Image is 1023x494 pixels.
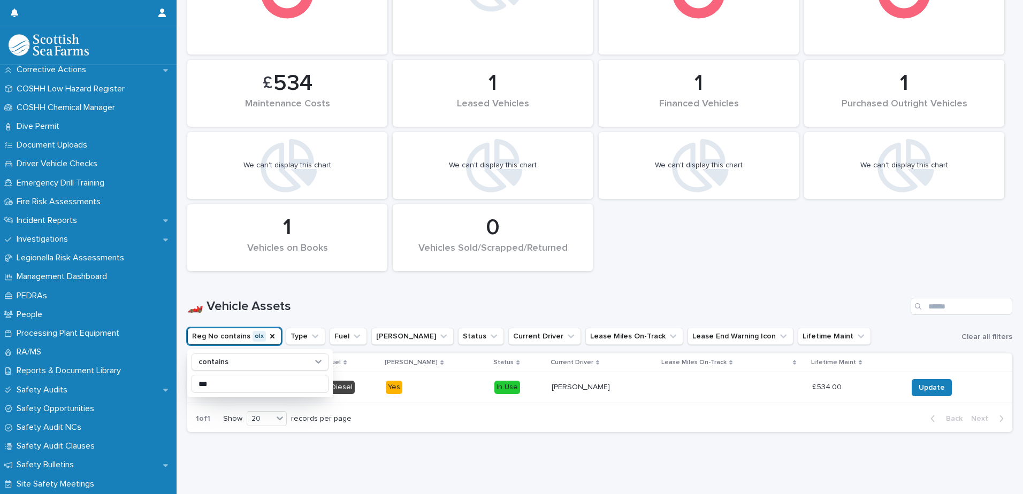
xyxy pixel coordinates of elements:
[386,381,402,394] div: Yes
[187,372,1012,403] tr: SY17OLXSY17OLX Pick-UpDieselYesIn Use[PERSON_NAME][PERSON_NAME] £ 534.00£ 534.00 Update
[12,460,82,470] p: Safety Bulletins
[411,243,575,265] div: Vehicles Sold/Scrapped/Returned
[617,70,781,97] div: 1
[494,381,520,394] div: In Use
[12,347,50,357] p: RA/MS
[12,366,129,376] p: Reports & Document Library
[411,70,575,97] div: 1
[199,358,228,367] p: contains
[911,298,1012,315] input: Search
[12,178,113,188] p: Emergency Drill Training
[205,98,369,121] div: Maintenance Costs
[585,328,683,345] button: Lease Miles On-Track
[860,161,948,170] div: We can't display this chart
[458,328,504,345] button: Status
[330,328,367,345] button: Fuel
[811,357,856,368] p: Lifetime Maint
[411,98,575,121] div: Leased Vehicles
[798,328,871,345] button: Lifetime Maint
[12,215,86,226] p: Incident Reports
[552,381,612,392] p: [PERSON_NAME]
[12,197,109,207] p: Fire Risk Assessments
[661,357,727,368] p: Lease Miles On-Track
[919,382,945,393] span: Update
[371,328,454,345] button: Lightfoot
[12,422,90,433] p: Safety Audit NCs
[12,479,103,489] p: Site Safety Meetings
[940,415,963,422] span: Back
[12,103,124,113] p: COSHH Chemical Manager
[205,243,369,265] div: Vehicles on Books
[247,413,273,424] div: 20
[12,310,51,320] p: People
[12,441,103,451] p: Safety Audit Clauses
[617,98,781,121] div: Financed Vehicles
[508,328,581,345] button: Current Driver
[291,414,352,423] p: records per page
[223,414,242,423] p: Show
[187,328,281,345] button: Reg No
[551,357,593,368] p: Current Driver
[12,234,77,244] p: Investigations
[12,404,103,414] p: Safety Opportunities
[12,328,128,338] p: Processing Plant Equipment
[971,415,995,422] span: Next
[327,357,341,368] p: Fuel
[12,65,95,75] p: Corrective Actions
[957,329,1012,345] button: Clear all filters
[12,385,76,395] p: Safety Audits
[286,328,325,345] button: Type
[967,414,1012,423] button: Next
[263,73,272,94] span: £
[688,328,793,345] button: Lease End Warning Icon
[411,214,575,241] div: 0
[822,98,986,121] div: Purchased Outright Vehicles
[655,161,743,170] div: We can't display this chart
[822,70,986,97] div: 1
[12,140,96,150] p: Document Uploads
[329,381,355,394] div: Diesel
[12,291,56,301] p: PEDRAs
[12,159,106,169] p: Driver Vehicle Checks
[961,333,1012,341] span: Clear all filters
[187,406,219,432] p: 1 of 1
[12,84,133,94] p: COSHH Low Hazard Register
[205,214,369,241] div: 1
[493,357,514,368] p: Status
[12,121,68,132] p: Dive Permit
[449,161,537,170] div: We can't display this chart
[12,253,133,263] p: Legionella Risk Assessments
[243,161,331,170] div: We can't display this chart
[922,414,967,423] button: Back
[273,70,312,97] span: 534
[9,34,89,56] img: bPIBxiqnSb2ggTQWdOVV
[912,379,952,396] button: Update
[187,299,906,314] h1: 🏎️ Vehicle Assets
[812,381,844,392] p: £ 534.00
[12,272,116,282] p: Management Dashboard
[385,357,438,368] p: [PERSON_NAME]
